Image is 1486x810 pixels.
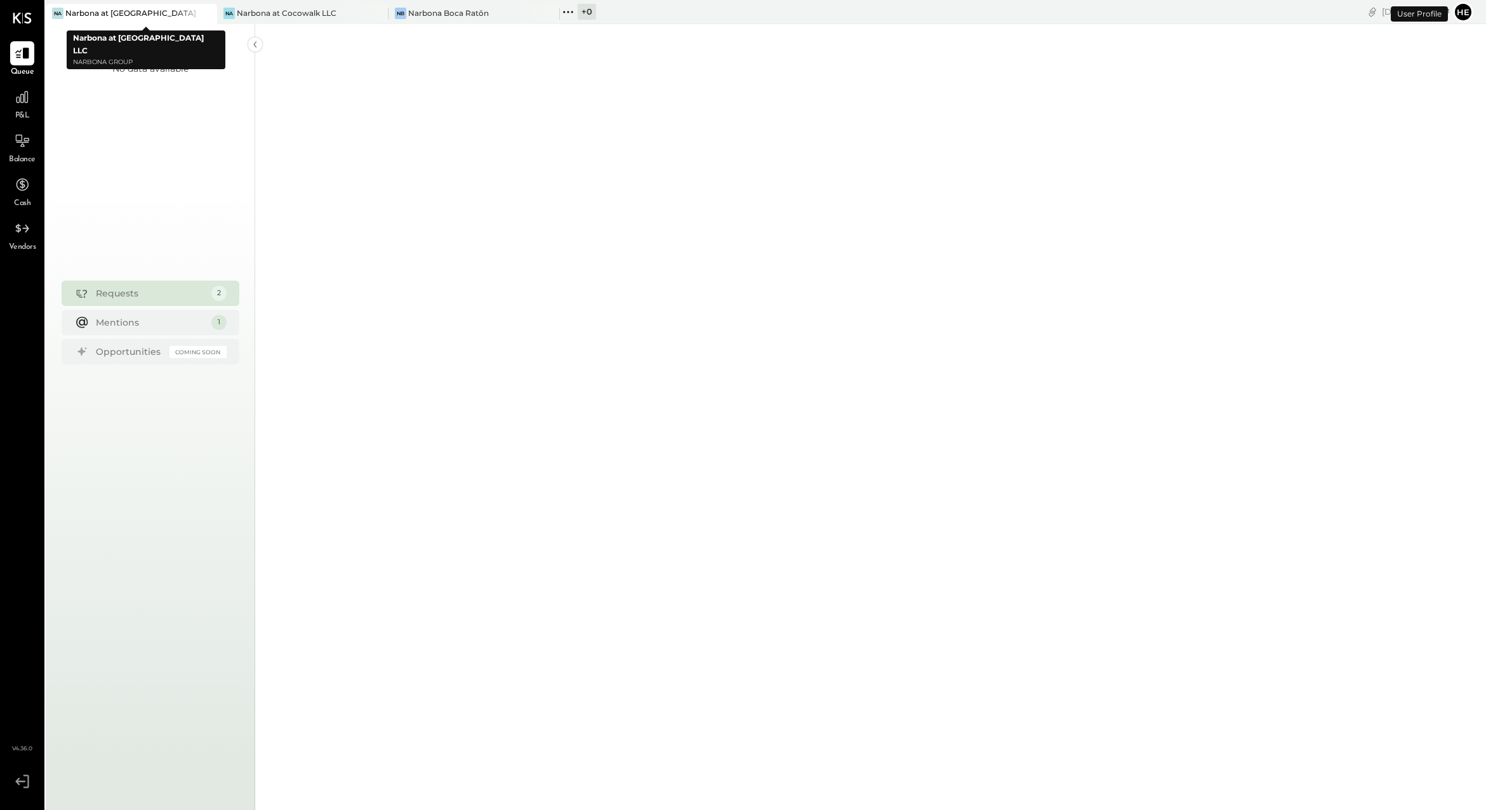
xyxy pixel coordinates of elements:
div: Mentions [96,316,205,329]
a: Vendors [1,216,44,253]
div: Coming Soon [169,346,227,358]
span: Cash [14,198,30,209]
span: Balance [9,154,36,166]
div: Narbona at [GEOGRAPHIC_DATA] LLC [65,8,198,18]
a: Cash [1,173,44,209]
div: User Profile [1391,6,1448,22]
div: [DATE] [1382,6,1450,18]
div: + 0 [578,4,596,20]
b: Narbona at [GEOGRAPHIC_DATA] LLC [73,33,204,55]
div: Na [52,8,63,19]
span: P&L [15,110,30,122]
div: Requests [96,287,205,300]
div: copy link [1366,5,1379,18]
span: Vendors [9,242,36,253]
div: Na [223,8,235,19]
p: Narbona Group [73,57,219,68]
div: 1 [211,315,227,330]
a: Queue [1,41,44,78]
div: Narbona at Cocowalk LLC [237,8,336,18]
div: 2 [211,286,227,301]
span: Queue [11,67,34,78]
a: Balance [1,129,44,166]
div: Narbona Boca Ratōn [408,8,489,18]
button: He [1453,2,1473,22]
div: NB [395,8,406,19]
div: Opportunities [96,345,163,358]
a: P&L [1,85,44,122]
